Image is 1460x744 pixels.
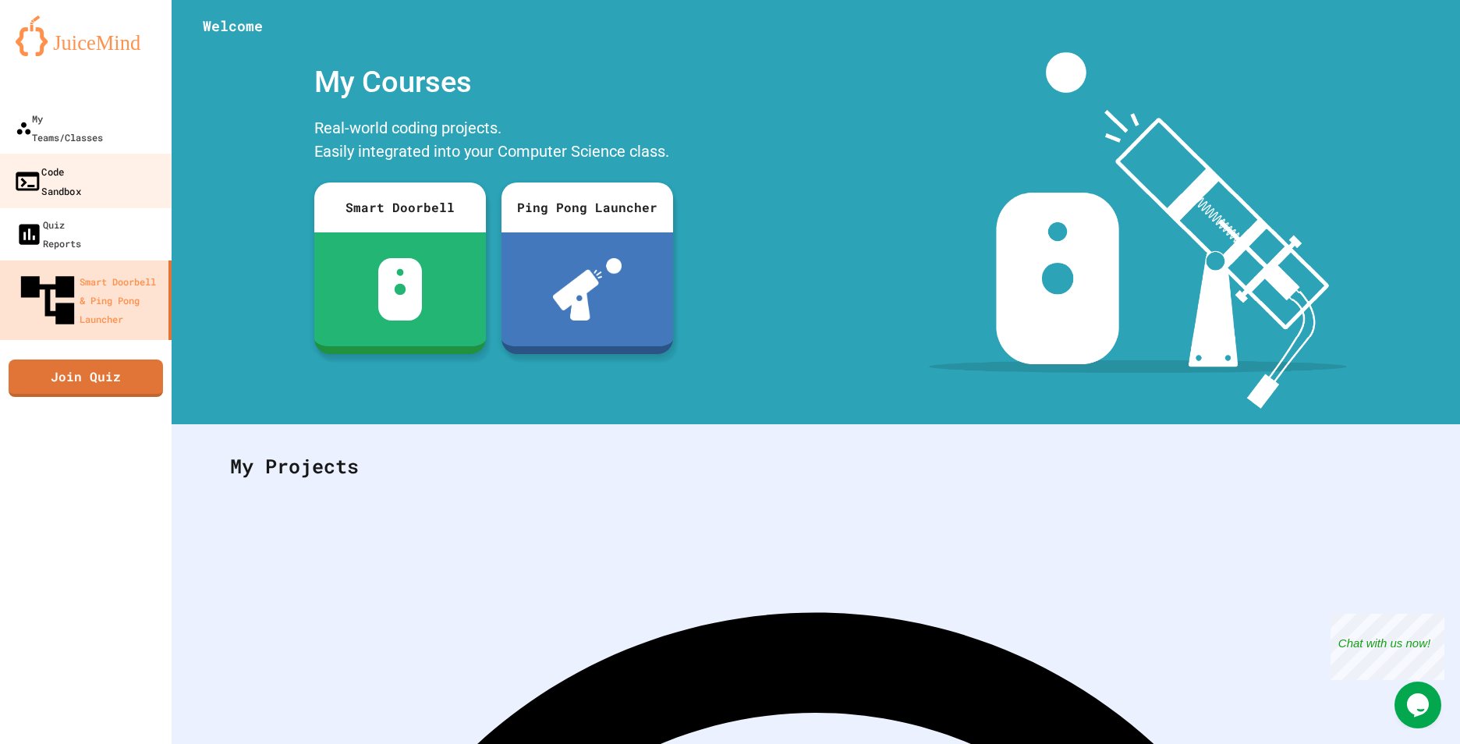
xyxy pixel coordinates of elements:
div: My Courses [307,52,681,112]
iframe: chat widget [1331,614,1444,680]
iframe: chat widget [1394,682,1444,728]
div: Smart Doorbell & Ping Pong Launcher [16,268,162,332]
div: Quiz Reports [16,215,81,253]
img: sdb-white.svg [378,258,423,321]
a: Join Quiz [9,360,163,397]
div: Ping Pong Launcher [501,182,673,232]
img: banner-image-my-projects.png [929,52,1347,409]
img: logo-orange.svg [16,16,156,56]
div: Real-world coding projects. Easily integrated into your Computer Science class. [307,112,681,171]
div: My Projects [214,436,1417,497]
div: Code Sandbox [13,161,81,200]
img: ppl-with-ball.png [553,258,622,321]
div: My Teams/Classes [16,109,103,147]
div: Smart Doorbell [314,182,486,232]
